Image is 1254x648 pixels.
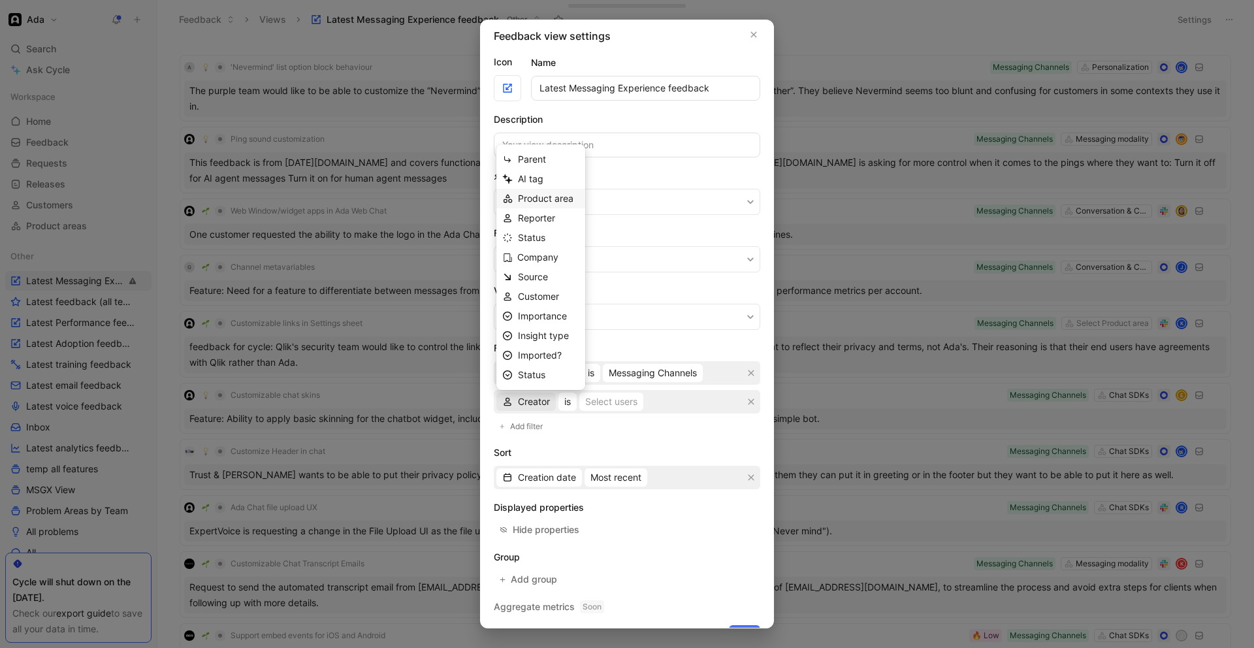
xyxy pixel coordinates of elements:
span: Source [518,271,548,282]
span: Parent [518,154,546,165]
span: Company [517,251,558,263]
span: Insight type [518,330,569,341]
span: Reporter [518,212,555,223]
span: Imported? [518,349,562,361]
span: Status [518,369,545,380]
span: Customer [518,291,559,302]
span: Status [518,232,545,243]
span: Importance [518,310,567,321]
span: AI tag [518,173,543,184]
span: Product area [518,193,573,204]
